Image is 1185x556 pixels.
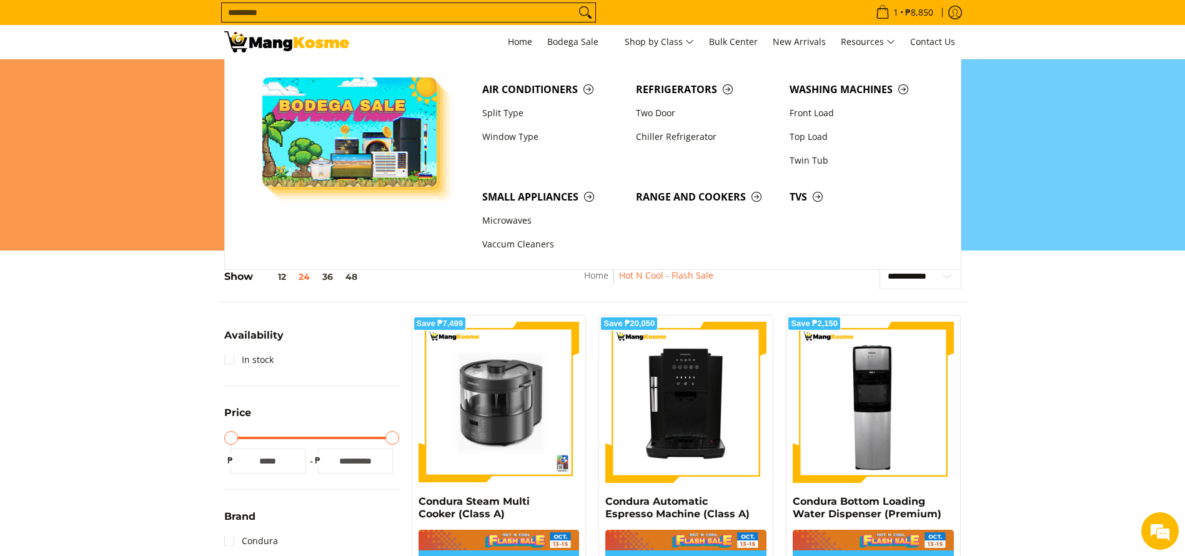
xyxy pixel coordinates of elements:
[766,25,832,59] a: New Arrivals
[619,269,713,281] a: Hot N Cool - Flash Sale
[6,341,238,385] textarea: Type your message and hit 'Enter'
[339,272,364,282] button: 48
[224,350,274,370] a: In stock
[72,157,172,284] span: We're online!
[605,322,766,483] img: Condura Automatic Espresso Machine (Class A)
[476,77,630,101] a: Air Conditioners
[605,495,750,520] a: Condura Automatic Espresso Machine (Class A)
[790,82,931,97] span: Washing Machines
[205,6,235,36] div: Minimize live chat window
[703,25,764,59] a: Bulk Center
[224,512,255,522] span: Brand
[618,25,700,59] a: Shop by Class
[476,185,630,209] a: Small Appliances
[224,330,284,350] summary: Open
[224,408,251,418] span: Price
[224,271,364,283] h5: Show
[793,322,954,483] img: Condura Bottom Loading Water Dispenser (Premium)
[417,320,464,327] span: Save ₱7,499
[783,101,937,125] a: Front Load
[603,320,655,327] span: Save ₱20,050
[419,495,530,520] a: Condura Steam Multi Cooker (Class A)
[476,125,630,149] a: Window Type
[292,272,316,282] button: 24
[362,25,961,59] nav: Main Menu
[476,209,630,233] a: Microwaves
[65,70,210,86] div: Chat with us now
[253,272,292,282] button: 12
[224,330,284,340] span: Availability
[903,8,935,17] span: ₱8,850
[625,34,694,50] span: Shop by Class
[312,454,324,467] span: ₱
[709,36,758,47] span: Bulk Center
[630,101,783,125] a: Two Door
[630,125,783,149] a: Chiller Refrigerator
[835,25,901,59] a: Resources
[482,82,623,97] span: Air Conditioners
[783,125,937,149] a: Top Load
[262,77,437,187] img: Bodega Sale
[793,495,941,520] a: Condura Bottom Loading Water Dispenser (Premium)
[224,31,349,52] img: Hot N Cool: Mang Kosme MID-PAYDAY APPLIANCES SALE! l Mang Kosme
[872,6,937,19] span: •
[497,268,800,296] nav: Breadcrumbs
[482,189,623,205] span: Small Appliances
[636,189,777,205] span: Range and Cookers
[224,531,278,551] a: Condura
[791,320,838,327] span: Save ₱2,150
[419,322,580,483] img: Condura Steam Multi Cooker (Class A)
[910,36,955,47] span: Contact Us
[891,8,900,17] span: 1
[630,185,783,209] a: Range and Cookers
[636,82,777,97] span: Refrigerators
[584,269,608,281] a: Home
[502,25,538,59] a: Home
[224,408,251,427] summary: Open
[547,34,610,50] span: Bodega Sale
[783,149,937,172] a: Twin Tub
[541,25,616,59] a: Bodega Sale
[316,272,339,282] button: 36
[790,189,931,205] span: TVs
[773,36,826,47] span: New Arrivals
[783,77,937,101] a: Washing Machines
[575,3,595,22] button: Search
[224,454,237,467] span: ₱
[508,36,532,47] span: Home
[224,512,255,531] summary: Open
[783,185,937,209] a: TVs
[476,101,630,125] a: Split Type
[904,25,961,59] a: Contact Us
[630,77,783,101] a: Refrigerators
[476,233,630,257] a: Vaccum Cleaners
[841,34,895,50] span: Resources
